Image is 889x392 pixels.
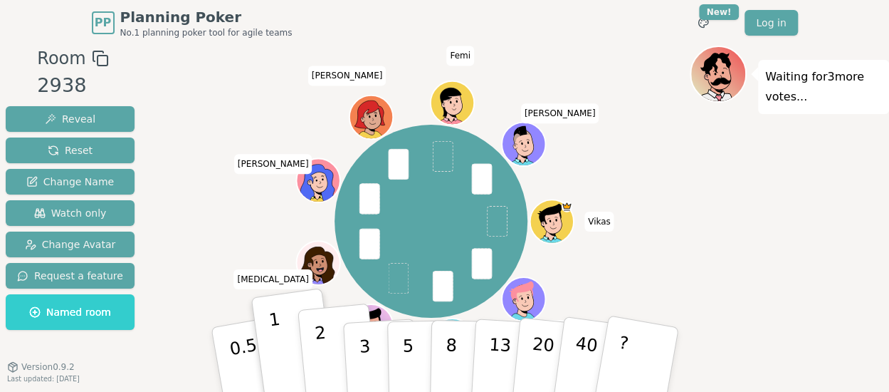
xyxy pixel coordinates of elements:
[29,305,111,319] span: Named room
[34,206,107,220] span: Watch only
[6,138,135,163] button: Reset
[690,10,716,36] button: New!
[120,7,293,27] span: Planning Poker
[308,66,386,86] span: Click to change your name
[765,67,882,107] p: Waiting for 3 more votes...
[7,375,80,383] span: Last updated: [DATE]
[48,143,93,158] span: Reset
[6,106,135,132] button: Reveal
[521,103,599,123] span: Click to change your name
[233,269,312,289] span: Click to change your name
[95,14,111,31] span: PP
[699,4,740,20] div: New!
[26,175,114,189] span: Change Name
[25,237,116,252] span: Change Avatar
[584,212,614,232] span: Click to change your name
[21,361,75,373] span: Version 0.9.2
[6,294,135,330] button: Named room
[268,309,289,387] p: 1
[431,319,473,360] button: Click to change your avatar
[6,169,135,195] button: Change Name
[37,46,85,71] span: Room
[6,263,135,289] button: Request a feature
[446,46,474,66] span: Click to change your name
[521,319,599,339] span: Click to change your name
[120,27,293,38] span: No.1 planning poker tool for agile teams
[92,7,293,38] a: PPPlanning PokerNo.1 planning poker tool for agile teams
[37,71,108,100] div: 2938
[17,269,123,283] span: Request a feature
[6,232,135,257] button: Change Avatar
[234,154,312,174] span: Click to change your name
[561,201,572,212] span: Vikas is the host
[6,200,135,226] button: Watch only
[745,10,797,36] a: Log in
[7,361,75,373] button: Version0.9.2
[45,112,95,126] span: Reveal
